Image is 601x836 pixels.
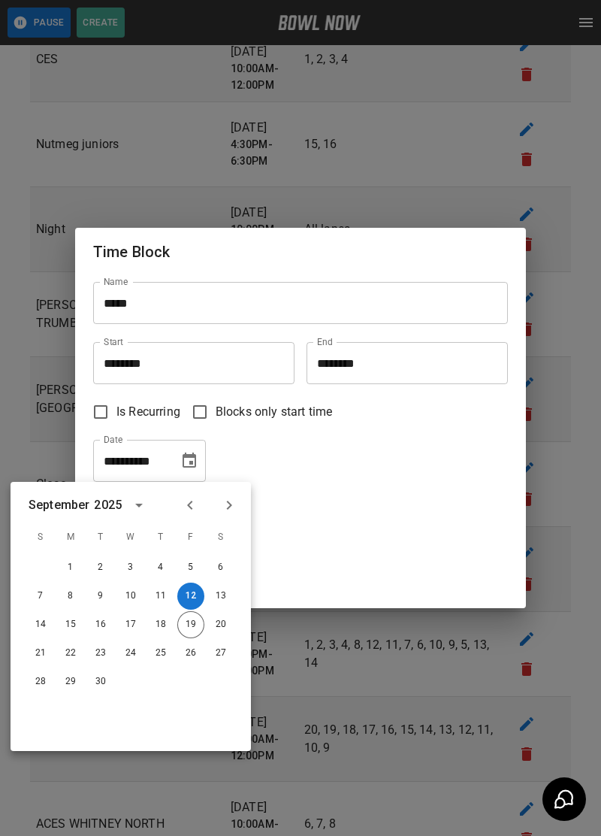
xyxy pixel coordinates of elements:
div: 2025 [94,496,122,514]
button: Sep 27, 2025 [207,640,234,667]
button: Next month [216,492,242,518]
button: Sep 9, 2025 [87,583,114,610]
button: Sep 20, 2025 [207,611,234,638]
button: Sep 17, 2025 [117,611,144,638]
button: Sep 13, 2025 [207,583,234,610]
input: Choose time, selected time is 10:00 PM [93,342,284,384]
button: Sep 6, 2025 [207,554,234,581]
button: Sep 24, 2025 [117,640,144,667]
button: Sep 11, 2025 [147,583,174,610]
span: S [207,522,234,553]
button: Sep 3, 2025 [117,554,144,581]
button: Sep 7, 2025 [27,583,54,610]
button: Sep 15, 2025 [57,611,84,638]
button: Sep 18, 2025 [147,611,174,638]
button: Sep 25, 2025 [147,640,174,667]
button: Sep 2, 2025 [87,554,114,581]
button: Sep 16, 2025 [87,611,114,638]
button: Sep 28, 2025 [27,668,54,695]
label: Start [104,335,123,348]
span: S [27,522,54,553]
span: T [87,522,114,553]
button: Previous month [177,492,203,518]
button: Sep 1, 2025 [57,554,84,581]
button: Sep 21, 2025 [27,640,54,667]
button: Sep 29, 2025 [57,668,84,695]
button: calendar view is open, switch to year view [126,492,152,518]
button: Sep 5, 2025 [177,554,204,581]
div: September [29,496,89,514]
button: Sep 23, 2025 [87,640,114,667]
button: Sep 26, 2025 [177,640,204,667]
button: Sep 19, 2025 [177,611,204,638]
button: Sep 14, 2025 [27,611,54,638]
span: T [147,522,174,553]
button: Choose date, selected date is Sep 12, 2025 [174,446,204,476]
button: Sep 22, 2025 [57,640,84,667]
span: F [177,522,204,553]
span: M [57,522,84,553]
span: Blocks only start time [216,403,332,421]
label: End [317,335,333,348]
input: Choose time, selected time is 11:00 PM [307,342,497,384]
button: Sep 12, 2025 [177,583,204,610]
button: Sep 8, 2025 [57,583,84,610]
button: Sep 10, 2025 [117,583,144,610]
button: Sep 30, 2025 [87,668,114,695]
h2: Time Block [75,228,526,276]
span: W [117,522,144,553]
button: Sep 4, 2025 [147,554,174,581]
span: Is Recurring [116,403,180,421]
